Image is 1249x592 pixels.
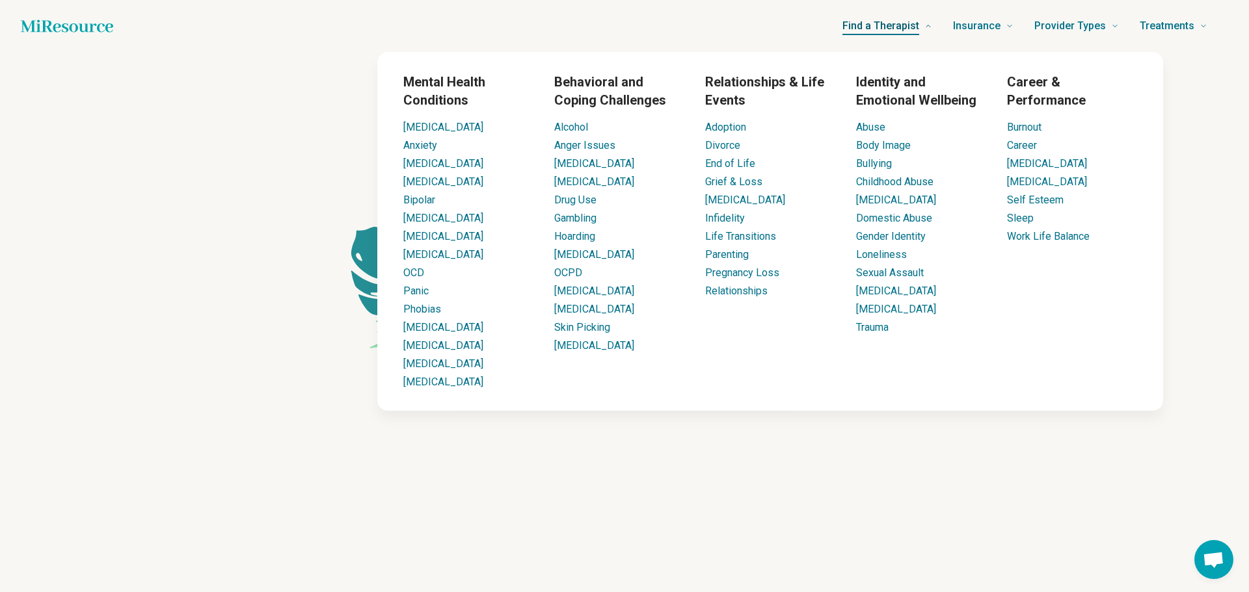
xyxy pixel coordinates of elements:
[403,157,483,170] a: [MEDICAL_DATA]
[1140,17,1194,35] span: Treatments
[554,230,595,242] a: Hoarding
[856,266,924,279] a: Sexual Assault
[403,339,483,352] a: [MEDICAL_DATA]
[554,175,634,188] a: [MEDICAL_DATA]
[554,157,634,170] a: [MEDICAL_DATA]
[856,139,911,151] a: Body Image
[554,303,634,315] a: [MEDICAL_DATA]
[1007,139,1037,151] a: Career
[1007,157,1087,170] a: [MEDICAL_DATA]
[554,212,597,224] a: Gambling
[856,303,936,315] a: [MEDICAL_DATA]
[1007,121,1041,133] a: Burnout
[842,17,919,35] span: Find a Therapist
[705,248,749,261] a: Parenting
[403,248,483,261] a: [MEDICAL_DATA]
[705,157,755,170] a: End of Life
[856,285,936,297] a: [MEDICAL_DATA]
[1194,540,1233,579] div: Open chat
[856,73,986,109] h3: Identity and Emotional Wellbeing
[403,321,483,333] a: [MEDICAL_DATA]
[1007,175,1087,188] a: [MEDICAL_DATA]
[403,266,424,279] a: OCD
[554,73,684,109] h3: Behavioral and Coping Challenges
[554,321,610,333] a: Skin Picking
[554,139,615,151] a: Anger Issues
[856,175,933,188] a: Childhood Abuse
[856,121,885,133] a: Abuse
[1007,194,1064,206] a: Self Esteem
[554,285,634,297] a: [MEDICAL_DATA]
[705,212,745,224] a: Infidelity
[705,73,835,109] h3: Relationships & Life Events
[953,17,1001,35] span: Insurance
[1034,17,1106,35] span: Provider Types
[554,339,634,352] a: [MEDICAL_DATA]
[403,175,483,188] a: [MEDICAL_DATA]
[403,285,429,297] a: Panic
[1007,212,1034,224] a: Sleep
[403,194,435,206] a: Bipolar
[299,52,1241,411] div: Find a Therapist
[856,321,889,333] a: Trauma
[403,303,441,315] a: Phobias
[554,194,597,206] a: Drug Use
[705,175,762,188] a: Grief & Loss
[705,121,746,133] a: Adoption
[403,212,483,224] a: [MEDICAL_DATA]
[403,139,437,151] a: Anxiety
[856,248,907,261] a: Loneliness
[856,230,926,242] a: Gender Identity
[554,248,634,261] a: [MEDICAL_DATA]
[856,194,936,206] a: [MEDICAL_DATA]
[705,194,785,206] a: [MEDICAL_DATA]
[1007,73,1137,109] h3: Career & Performance
[403,121,483,133] a: [MEDICAL_DATA]
[705,285,768,297] a: Relationships
[1007,230,1090,242] a: Work Life Balance
[21,13,113,39] a: Home page
[705,139,740,151] a: Divorce
[554,266,582,279] a: OCPD
[403,376,483,388] a: [MEDICAL_DATA]
[705,266,779,279] a: Pregnancy Loss
[705,230,776,242] a: Life Transitions
[856,157,892,170] a: Bullying
[554,121,588,133] a: Alcohol
[403,73,533,109] h3: Mental Health Conditions
[403,357,483,370] a: [MEDICAL_DATA]
[856,212,932,224] a: Domestic Abuse
[403,230,483,242] a: [MEDICAL_DATA]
